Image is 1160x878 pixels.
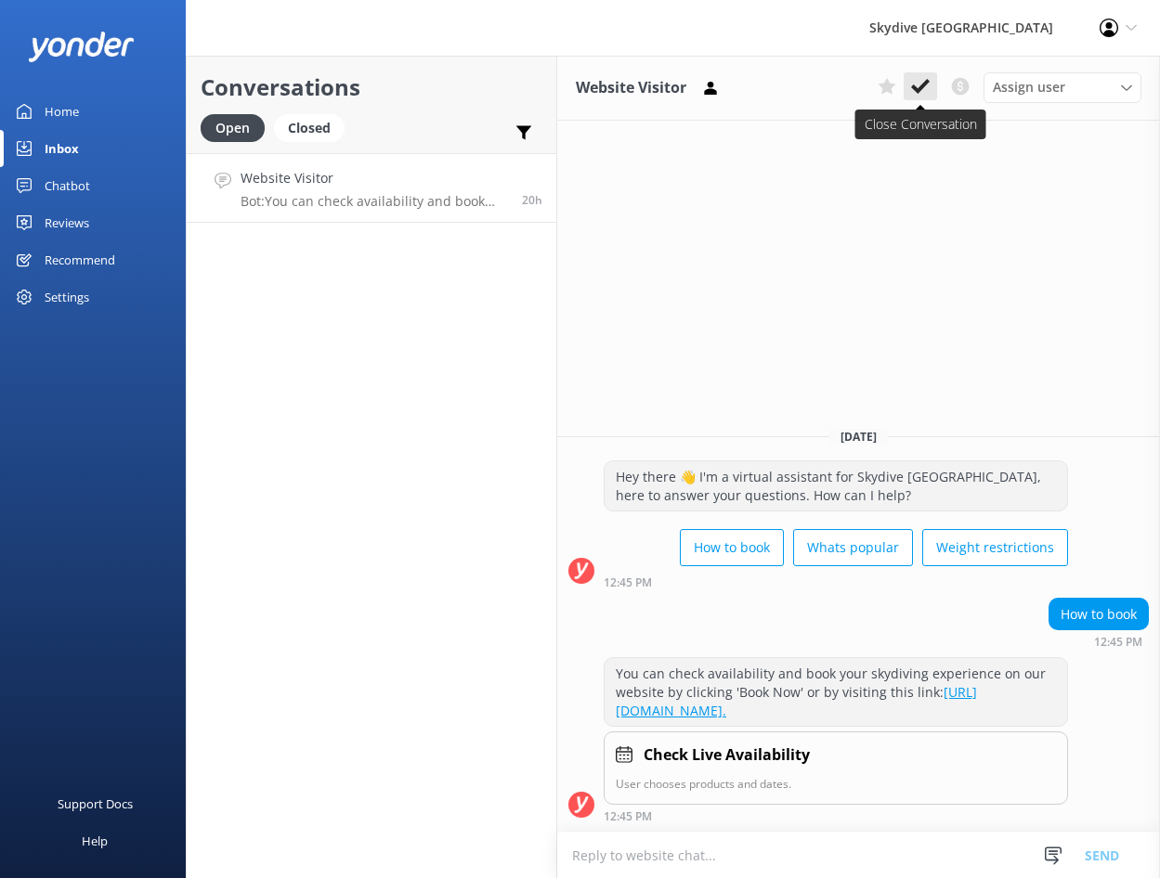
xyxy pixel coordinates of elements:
h4: Check Live Availability [644,743,810,768]
div: Sep 27 2025 12:45pm (UTC +13:00) Pacific/Auckland [604,575,1068,588]
div: Help [82,822,108,859]
div: Inbox [45,130,79,167]
div: Hey there 👋 I'm a virtual assistant for Skydive [GEOGRAPHIC_DATA], here to answer your questions.... [605,461,1067,510]
div: Recommend [45,241,115,278]
strong: 12:45 PM [604,811,652,822]
h4: Website Visitor [241,168,508,188]
span: Assign user [993,77,1065,97]
div: Closed [274,114,345,142]
h2: Conversations [201,70,542,105]
a: Open [201,117,274,137]
span: Sep 27 2025 12:45pm (UTC +13:00) Pacific/Auckland [522,192,542,208]
a: [URL][DOMAIN_NAME]. [616,683,977,719]
div: Support Docs [58,785,133,822]
strong: 12:45 PM [1094,637,1142,648]
div: You can check availability and book your skydiving experience on our website by clicking 'Book No... [605,658,1067,726]
div: Open [201,114,265,142]
div: Settings [45,278,89,316]
img: yonder-white-logo.png [28,32,135,62]
button: Whats popular [793,529,913,566]
div: How to book [1049,599,1148,630]
div: Sep 27 2025 12:45pm (UTC +13:00) Pacific/Auckland [604,809,1068,822]
button: How to book [680,529,784,566]
strong: 12:45 PM [604,577,652,588]
div: Assign User [984,72,1141,102]
div: Home [45,93,79,130]
div: Chatbot [45,167,90,204]
h3: Website Visitor [576,76,686,100]
div: Sep 27 2025 12:45pm (UTC +13:00) Pacific/Auckland [1049,635,1149,648]
a: Closed [274,117,354,137]
span: [DATE] [829,429,888,445]
button: Weight restrictions [922,529,1068,566]
p: User chooses products and dates. [616,775,1056,793]
div: Reviews [45,204,89,241]
p: Bot: You can check availability and book your skydiving experience on our website by clicking 'Bo... [241,193,508,210]
a: Website VisitorBot:You can check availability and book your skydiving experience on our website b... [187,153,556,223]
